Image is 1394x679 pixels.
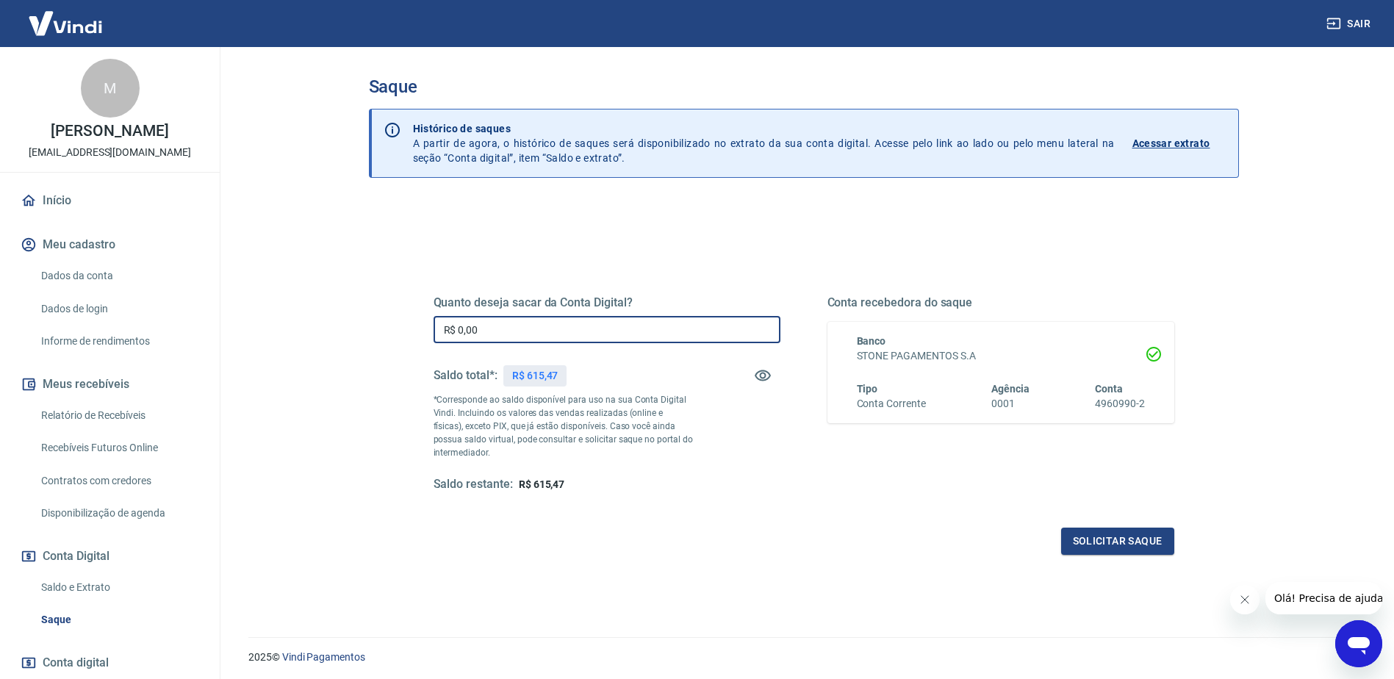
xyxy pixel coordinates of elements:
[35,605,202,635] a: Saque
[18,647,202,679] a: Conta digital
[1132,136,1210,151] p: Acessar extrato
[35,326,202,356] a: Informe de rendimentos
[1265,582,1382,614] iframe: Mensagem da empresa
[991,383,1030,395] span: Agência
[18,368,202,400] button: Meus recebíveis
[35,466,202,496] a: Contratos com credores
[1132,121,1226,165] a: Acessar extrato
[1095,396,1145,412] h6: 4960990-2
[1323,10,1376,37] button: Sair
[35,294,202,324] a: Dados de login
[35,433,202,463] a: Recebíveis Futuros Online
[51,123,168,139] p: [PERSON_NAME]
[18,229,202,261] button: Meu cadastro
[1230,585,1260,614] iframe: Fechar mensagem
[434,368,497,383] h5: Saldo total*:
[857,396,926,412] h6: Conta Corrente
[81,59,140,118] div: M
[434,477,513,492] h5: Saldo restante:
[1061,528,1174,555] button: Solicitar saque
[18,1,113,46] img: Vindi
[43,653,109,673] span: Conta digital
[512,368,558,384] p: R$ 615,47
[857,348,1145,364] h6: STONE PAGAMENTOS S.A
[519,478,565,490] span: R$ 615,47
[827,295,1174,310] h5: Conta recebedora do saque
[369,76,1239,97] h3: Saque
[857,335,886,347] span: Banco
[35,400,202,431] a: Relatório de Recebíveis
[857,383,878,395] span: Tipo
[35,572,202,603] a: Saldo e Extrato
[413,121,1115,165] p: A partir de agora, o histórico de saques será disponibilizado no extrato da sua conta digital. Ac...
[248,650,1359,665] p: 2025 ©
[35,498,202,528] a: Disponibilização de agenda
[282,651,365,663] a: Vindi Pagamentos
[991,396,1030,412] h6: 0001
[434,393,694,459] p: *Corresponde ao saldo disponível para uso na sua Conta Digital Vindi. Incluindo os valores das ve...
[1095,383,1123,395] span: Conta
[434,295,780,310] h5: Quanto deseja sacar da Conta Digital?
[18,184,202,217] a: Início
[18,540,202,572] button: Conta Digital
[35,261,202,291] a: Dados da conta
[29,145,191,160] p: [EMAIL_ADDRESS][DOMAIN_NAME]
[413,121,1115,136] p: Histórico de saques
[1335,620,1382,667] iframe: Botão para abrir a janela de mensagens
[9,10,123,22] span: Olá! Precisa de ajuda?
